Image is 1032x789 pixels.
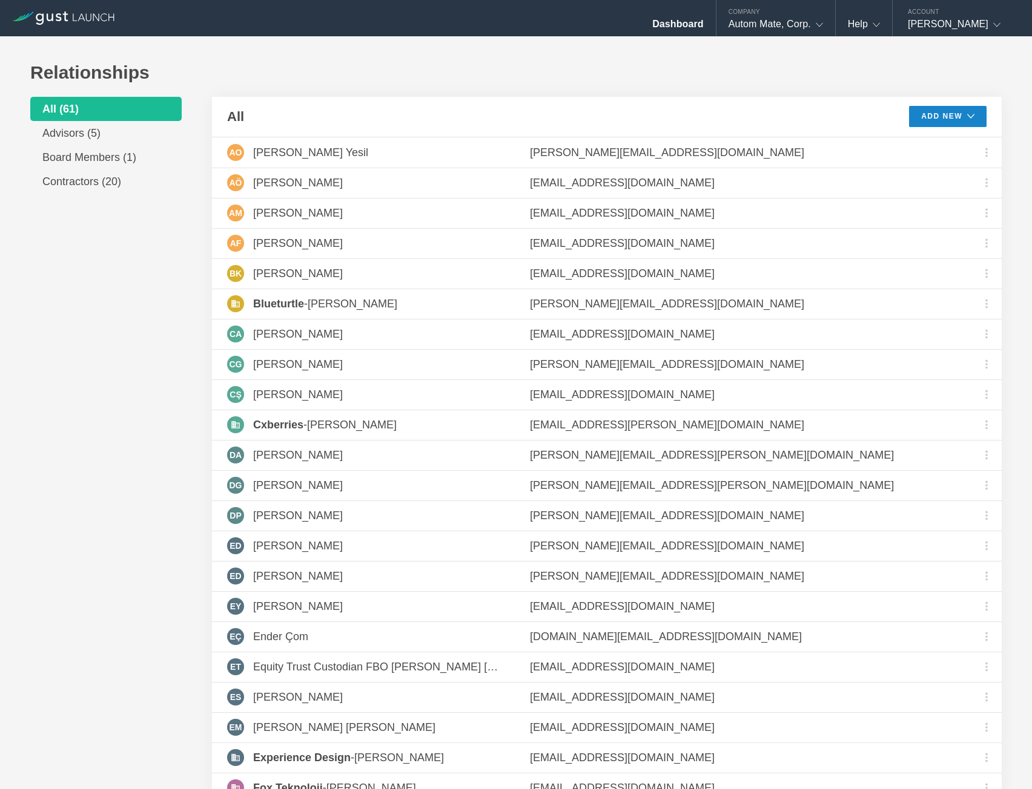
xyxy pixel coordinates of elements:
div: [PERSON_NAME] [253,508,343,523]
div: [EMAIL_ADDRESS][PERSON_NAME][DOMAIN_NAME] [530,417,956,433]
div: [PERSON_NAME] [253,387,343,402]
div: [PERSON_NAME][EMAIL_ADDRESS][DOMAIN_NAME] [530,296,956,312]
span: ET [230,663,241,671]
div: [PERSON_NAME] [253,235,343,251]
div: [PERSON_NAME][EMAIL_ADDRESS][DOMAIN_NAME] [530,538,956,554]
div: [PERSON_NAME][EMAIL_ADDRESS][PERSON_NAME][DOMAIN_NAME] [530,447,956,463]
div: [PERSON_NAME] [253,175,343,191]
div: [PERSON_NAME] [253,447,343,463]
li: Board Members (1) [30,145,182,169]
span: EY [230,602,242,611]
li: Advisors (5) [30,121,182,145]
div: [EMAIL_ADDRESS][DOMAIN_NAME] [530,719,956,735]
div: [PERSON_NAME][EMAIL_ADDRESS][DOMAIN_NAME] [530,356,956,372]
div: [PERSON_NAME] [908,18,1011,36]
span: AO [230,148,242,157]
div: [EMAIL_ADDRESS][DOMAIN_NAME] [530,175,956,191]
div: [PERSON_NAME] [253,750,444,765]
div: [PERSON_NAME] [253,356,343,372]
div: [EMAIL_ADDRESS][DOMAIN_NAME] [530,205,956,221]
strong: Cxberries [253,419,303,431]
div: [EMAIL_ADDRESS][DOMAIN_NAME] [530,598,956,614]
div: [PERSON_NAME][EMAIL_ADDRESS][PERSON_NAME][DOMAIN_NAME] [530,477,956,493]
h1: Relationships [30,61,1002,85]
div: Dashboard [652,18,703,36]
div: [PERSON_NAME][EMAIL_ADDRESS][DOMAIN_NAME] [530,508,956,523]
div: [PERSON_NAME] [253,205,343,221]
div: [PERSON_NAME] [253,477,343,493]
span: DG [230,481,242,489]
div: [PERSON_NAME] [PERSON_NAME] [253,719,435,735]
span: DP [230,511,241,520]
div: [PERSON_NAME] [253,266,343,281]
h2: All [227,108,244,125]
div: [EMAIL_ADDRESS][DOMAIN_NAME] [530,266,956,281]
strong: Experience Design [253,751,351,764]
div: [PERSON_NAME][EMAIL_ADDRESS][DOMAIN_NAME] [530,568,956,584]
div: Ender Çom [253,629,308,644]
div: [PERSON_NAME] Yesil [253,145,368,160]
span: CŞ [230,390,241,399]
div: [PERSON_NAME] [253,689,343,705]
div: [EMAIL_ADDRESS][DOMAIN_NAME] [530,235,956,251]
span: DA [230,451,242,459]
li: All (61) [30,97,182,121]
span: CA [230,330,242,338]
div: [PERSON_NAME] [253,568,343,584]
span: ES [230,693,242,701]
span: CG [230,360,242,368]
div: [PERSON_NAME] [253,326,343,342]
li: Contractors (20) [30,169,182,194]
span: - [253,298,308,310]
div: [EMAIL_ADDRESS][DOMAIN_NAME] [530,750,956,765]
strong: Blueturtle [253,298,304,310]
button: Add New [909,106,987,127]
div: [PERSON_NAME] [253,538,343,554]
div: [EMAIL_ADDRESS][DOMAIN_NAME] [530,659,956,675]
span: EM [230,723,242,732]
span: AÖ [230,178,242,187]
span: AM [229,209,242,217]
span: EÇ [230,632,241,641]
span: AF [230,239,242,247]
div: [PERSON_NAME][EMAIL_ADDRESS][DOMAIN_NAME] [530,145,956,160]
span: BK [230,269,242,278]
div: [EMAIL_ADDRESS][DOMAIN_NAME] [530,387,956,402]
div: [EMAIL_ADDRESS][DOMAIN_NAME] [530,689,956,705]
div: [PERSON_NAME] [253,296,397,312]
div: [PERSON_NAME] [253,598,343,614]
span: - [253,751,354,764]
div: Help [848,18,880,36]
div: [EMAIL_ADDRESS][DOMAIN_NAME] [530,326,956,342]
div: Autom Mate, Corp. [729,18,823,36]
div: [PERSON_NAME] [253,417,397,433]
div: Equity Trust Custodian FBO [PERSON_NAME] [PERSON_NAME] 200631856 [253,659,500,675]
span: - [253,419,307,431]
span: ED [230,542,241,550]
div: [DOMAIN_NAME][EMAIL_ADDRESS][DOMAIN_NAME] [530,629,956,644]
span: ED [230,572,241,580]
